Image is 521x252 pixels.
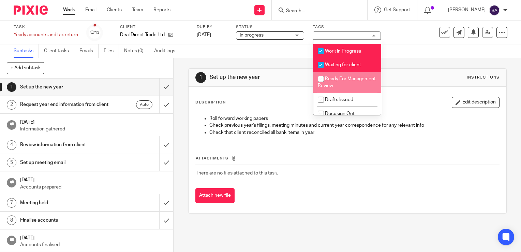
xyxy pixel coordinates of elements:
span: Get Support [384,8,410,12]
h1: Review information from client [20,140,108,150]
div: 1 [7,82,16,92]
h1: [DATE] [20,233,167,241]
a: Work [63,6,75,13]
div: 8 [7,215,16,225]
img: svg%3E [489,5,500,16]
span: [DATE] [197,32,211,37]
h1: Meeting held [20,198,108,208]
p: Information gathered [20,126,167,132]
p: Roll forward working papers [209,115,499,122]
div: 4 [7,140,16,150]
span: In progress [240,33,264,38]
span: Drafts Issued [325,97,353,102]
a: Email [85,6,96,13]
div: 7 [7,198,16,208]
div: 1 [195,72,206,83]
h1: [DATE] [20,117,167,126]
h1: Set up the new year [210,74,362,81]
a: Team [132,6,143,13]
div: 5 [7,158,16,167]
button: Attach new file [195,188,235,204]
input: Search [285,8,347,14]
label: Status [236,24,304,30]
span: There are no files attached to this task. [196,171,278,176]
small: /13 [93,31,100,34]
p: Check that client reconciled all bank items in year [209,129,499,136]
h1: Request year end information from client [20,99,108,110]
h1: Set up the new year [20,82,108,92]
p: Description [195,100,226,105]
p: Accounts finalised [20,241,167,248]
div: Auto [136,100,152,109]
button: Edit description [452,97,500,108]
a: Notes (0) [124,44,149,58]
a: Reports [153,6,170,13]
div: 2 [7,100,16,110]
label: Client [120,24,188,30]
label: Tags [313,24,381,30]
span: Ready For Management Review [318,76,376,88]
div: Yearly accounts and tax return [14,31,78,38]
span: Waiting for client [325,62,361,67]
h1: [DATE] [20,175,167,183]
p: Deal Direct Trade Ltd [120,31,165,38]
a: Clients [107,6,122,13]
button: + Add subtask [7,62,44,74]
p: Check previous year's filings, meeting minutes and current year correspondence for any relevant info [209,122,499,129]
h1: Set up meeting email [20,157,108,168]
a: Files [104,44,119,58]
a: Client tasks [44,44,74,58]
div: 0 [90,28,100,36]
h1: Finalise accounts [20,215,108,225]
img: Pixie [14,5,48,15]
a: Audit logs [154,44,180,58]
label: Task [14,24,78,30]
a: Emails [79,44,99,58]
p: [PERSON_NAME] [448,6,486,13]
span: Docusign Out [325,111,355,116]
p: Accounts prepared [20,184,167,191]
span: Attachments [196,156,228,160]
div: Instructions [467,75,500,80]
label: Due by [197,24,227,30]
a: Subtasks [14,44,39,58]
span: Work In Progress [325,49,361,54]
